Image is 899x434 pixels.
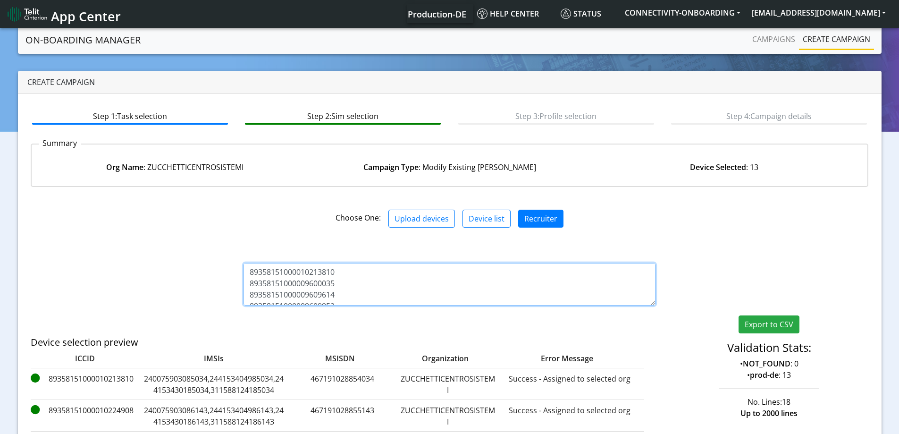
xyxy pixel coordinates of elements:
[670,369,868,381] p: • : 13
[31,337,589,348] h5: Device selection preview
[619,4,746,21] button: CONNECTIVITY-ONBOARDING
[388,210,455,228] button: Upload devices
[32,107,228,125] btn: Step 1: Task selection
[312,162,587,173] div: : Modify Existing [PERSON_NAME]
[288,405,397,427] label: 467191028855143
[401,373,495,396] label: ZUCCHETTICENTROSISTEMI
[106,162,143,172] strong: Org Name
[782,397,790,407] span: 18
[670,358,868,369] p: • : 0
[288,373,397,396] label: 467191028854034
[690,162,746,172] strong: Device Selected
[31,373,139,396] label: 89358151000010213810
[8,4,119,24] a: App Center
[408,9,466,20] span: Production-DE
[499,373,640,396] label: Success - Assigned to selected org
[663,396,875,408] div: No. Lines:
[18,71,882,94] div: Create campaign
[587,162,862,173] div: : 13
[245,107,441,125] btn: Step 2: Sim selection
[143,373,285,396] label: 240075903085034,244153404985034,244153430185034,311588124185034
[480,353,622,364] label: Error Message
[557,4,619,23] a: Status
[561,9,571,19] img: status.svg
[473,4,557,23] a: Help center
[799,30,874,49] a: Create campaign
[561,9,601,19] span: Status
[663,408,875,419] div: Up to 2000 lines
[499,405,640,427] label: Success - Assigned to selected org
[336,213,381,223] span: Choose One:
[39,137,81,149] p: Summary
[746,4,891,21] button: [EMAIL_ADDRESS][DOMAIN_NAME]
[462,210,511,228] button: Device list
[143,353,285,364] label: IMSIs
[401,405,495,427] label: ZUCCHETTICENTROSISTEMI
[739,315,799,333] button: Export to CSV
[288,353,378,364] label: MSISDN
[743,358,790,369] strong: NOT_FOUND
[750,370,779,380] strong: prod-de
[670,341,868,355] h4: Validation Stats:
[31,405,139,427] label: 89358151000010224908
[382,353,476,364] label: Organization
[37,162,312,173] div: : ZUCCHETTICENTROSISTEMI
[143,405,285,427] label: 240075903086143,244153404986143,244153430186143,311588124186143
[748,30,799,49] a: Campaigns
[25,31,141,50] a: On-Boarding Manager
[671,107,867,125] btn: Step 4: Campaign details
[477,9,487,19] img: knowledge.svg
[458,107,654,125] btn: Step 3: Profile selection
[363,162,419,172] strong: Campaign Type
[8,7,47,22] img: logo-telit-cinterion-gw-new.png
[51,8,121,25] span: App Center
[407,4,466,23] a: Your current platform instance
[518,210,563,228] button: Recruiter
[477,9,539,19] span: Help center
[31,353,139,364] label: ICCID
